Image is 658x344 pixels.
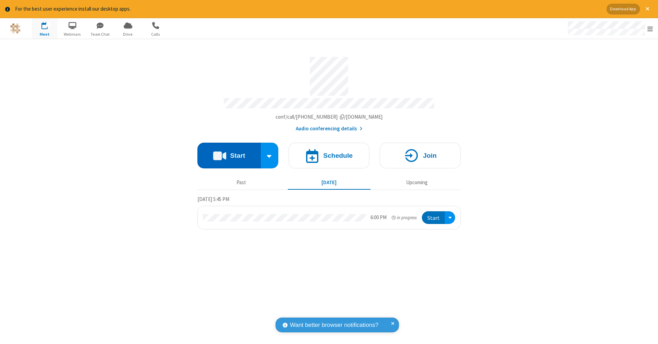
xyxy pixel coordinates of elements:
button: Schedule [289,143,369,168]
span: [DATE] 5:45 PM [197,196,229,202]
button: Close alert [642,4,653,14]
button: Start [197,143,261,168]
section: Account details [197,52,461,132]
span: Webinars [60,31,85,37]
div: 1 [46,22,51,27]
span: Team Chat [87,31,113,37]
section: Today's Meetings [197,195,461,229]
button: Logo [2,18,28,39]
button: Start [422,211,445,224]
button: Upcoming [376,176,458,189]
div: Open menu [561,18,658,39]
div: For the best user experience install our desktop apps. [15,5,601,13]
div: Open menu [445,211,455,224]
em: in progress [392,214,417,221]
h4: Start [230,152,245,159]
span: Drive [115,31,141,37]
button: Audio conferencing details [296,125,363,133]
span: Meet [32,31,58,37]
button: Copy my meeting room linkCopy my meeting room link [276,113,383,121]
span: Want better browser notifications? [290,321,378,330]
h4: Join [423,152,437,159]
img: QA Selenium DO NOT DELETE OR CHANGE [10,23,21,34]
button: Download App [607,4,640,14]
span: Calls [143,31,169,37]
button: Join [380,143,461,168]
button: Past [200,176,283,189]
div: Start conference options [261,143,279,168]
span: Copy my meeting room link [276,114,383,120]
button: [DATE] [288,176,370,189]
div: 6:00 PM [370,214,387,222]
h4: Schedule [323,152,353,159]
